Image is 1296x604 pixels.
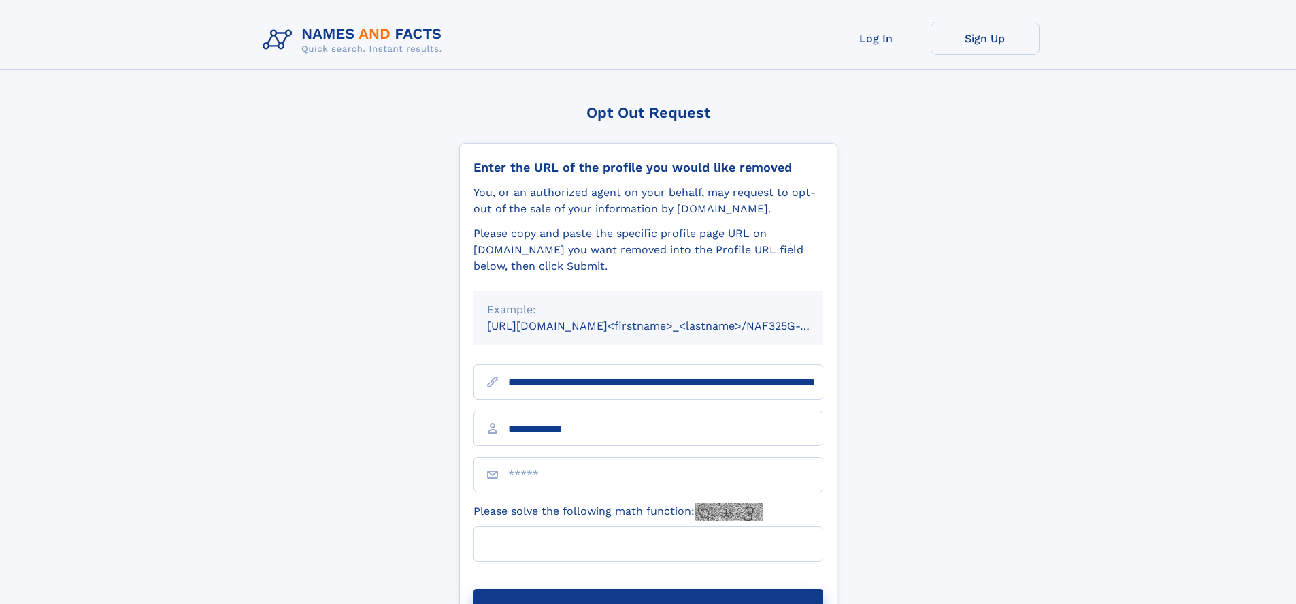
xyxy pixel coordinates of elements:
img: Logo Names and Facts [257,22,453,59]
div: Please copy and paste the specific profile page URL on [DOMAIN_NAME] you want removed into the Pr... [473,225,823,274]
label: Please solve the following math function: [473,503,763,521]
div: Enter the URL of the profile you would like removed [473,160,823,175]
a: Log In [822,22,931,55]
div: You, or an authorized agent on your behalf, may request to opt-out of the sale of your informatio... [473,185,823,217]
div: Example: [487,302,810,318]
div: Opt Out Request [459,104,837,121]
small: [URL][DOMAIN_NAME]<firstname>_<lastname>/NAF325G-xxxxxxxx [487,319,849,332]
a: Sign Up [931,22,1040,55]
